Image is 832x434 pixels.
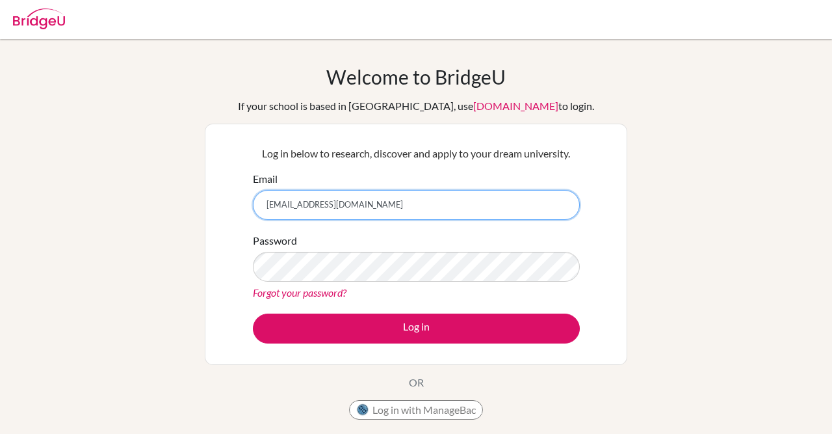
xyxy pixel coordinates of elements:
[253,314,580,344] button: Log in
[238,98,594,114] div: If your school is based in [GEOGRAPHIC_DATA], use to login.
[13,8,65,29] img: Bridge-U
[349,400,483,420] button: Log in with ManageBac
[253,171,278,187] label: Email
[253,286,346,299] a: Forgot your password?
[253,146,580,161] p: Log in below to research, discover and apply to your dream university.
[253,233,297,249] label: Password
[409,375,424,390] p: OR
[473,100,558,112] a: [DOMAIN_NAME]
[326,65,506,88] h1: Welcome to BridgeU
